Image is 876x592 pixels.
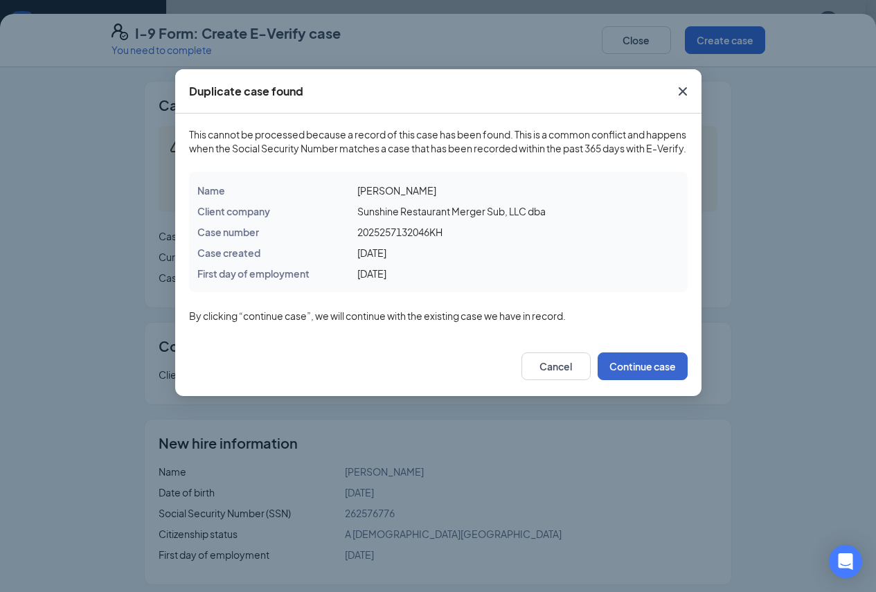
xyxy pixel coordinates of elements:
div: Open Intercom Messenger [829,545,862,578]
span: [DATE] [357,267,386,280]
span: [DATE] [357,246,386,259]
span: [PERSON_NAME] [357,184,436,197]
span: 2025257132046KH [357,226,443,238]
span: This cannot be processed because a record of this case has been found. This is a common conflict ... [189,127,688,155]
span: By clicking “continue case”, we will continue with the existing case we have in record. [189,309,688,323]
span: Sunshine Restaurant Merger Sub, LLC dba [357,205,546,217]
span: Name [197,184,225,197]
svg: Cross [674,83,691,100]
span: Case created [197,246,260,259]
span: First day of employment [197,267,310,280]
button: Close [664,69,701,114]
span: Case number [197,226,259,238]
button: Cancel [521,352,591,380]
button: Continue case [598,352,688,380]
div: Duplicate case found [189,84,303,99]
span: Client company [197,205,270,217]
